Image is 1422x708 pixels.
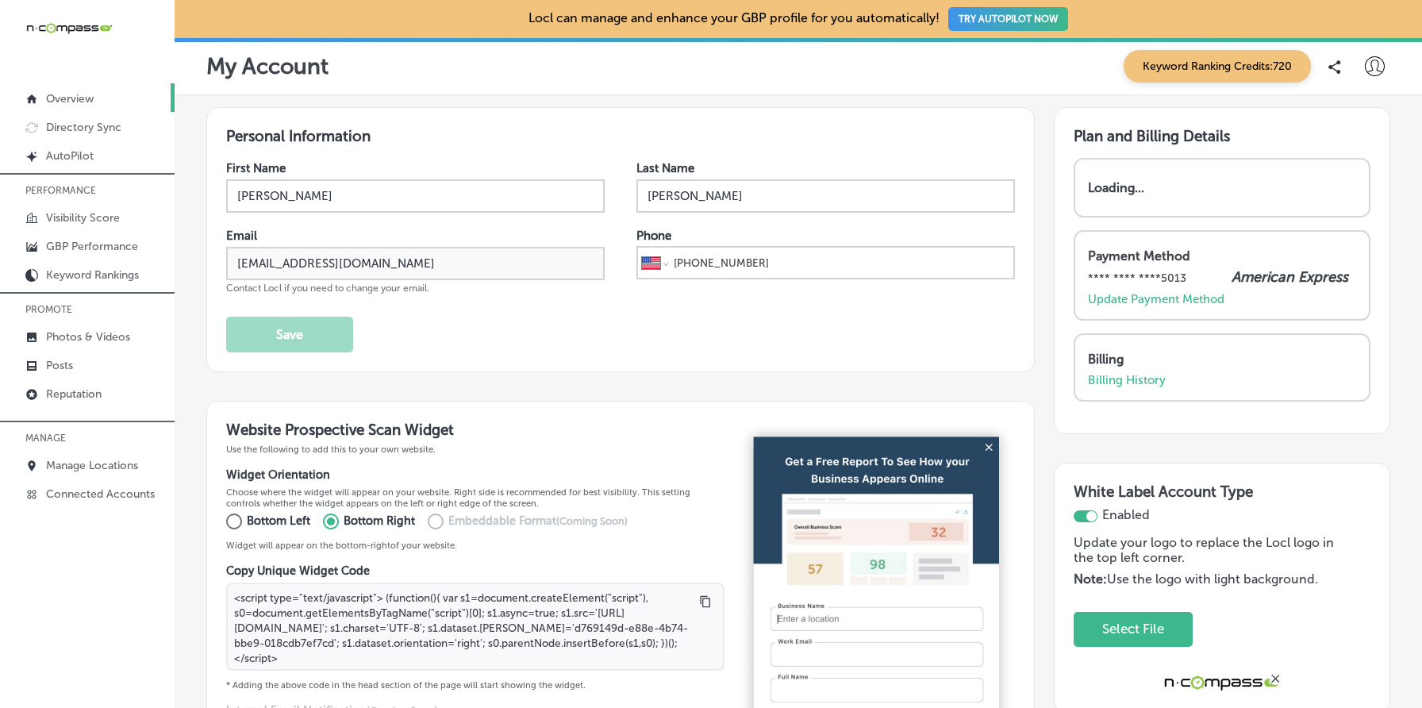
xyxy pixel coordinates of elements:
[1074,571,1107,587] strong: Note:
[226,540,724,551] p: Widget will appear on the bottom- right of your website.
[206,53,329,79] p: My Account
[226,444,724,455] p: Use the following to add this to your own website.
[1232,268,1348,286] p: American Express
[226,127,1015,145] h3: Personal Information
[636,179,1015,213] input: Enter Last Name
[696,592,715,611] button: Copy to clipboard
[1102,507,1150,522] span: Enabled
[46,211,120,225] p: Visibility Score
[46,487,155,501] p: Connected Accounts
[1088,180,1144,195] p: Loading...
[1074,483,1370,507] h3: White Label Account Type
[226,583,724,671] textarea: <script type="text/javascript"> (function(){ var s1=document.createElement("script"), s0=document...
[1088,248,1348,264] p: Payment Method
[344,513,415,530] p: Bottom Right
[46,330,130,344] p: Photos & Videos
[226,161,286,175] label: First Name
[1093,613,1174,645] button: Select File
[46,359,73,372] p: Posts
[1074,571,1351,587] p: Use the logo with light background.
[1088,292,1224,306] a: Update Payment Method
[226,229,257,243] label: Email
[636,161,694,175] label: Last Name
[226,179,605,213] input: Enter First Name
[1074,535,1351,571] p: Update your logo to replace the Locl logo in the top left corner.
[448,513,628,530] p: Embeddable Format
[1088,352,1348,367] p: Billing
[1088,373,1166,387] a: Billing History
[226,283,429,294] span: Contact Locl if you need to change your email.
[25,21,113,36] img: 660ab0bf-5cc7-4cb8-ba1c-48b5ae0f18e60NCTV_CLogo_TV_Black_-500x88.png
[46,121,121,134] p: Directory Sync
[46,240,138,253] p: GBP Performance
[226,247,605,280] input: Enter Email
[46,387,102,401] p: Reputation
[1074,127,1370,145] h3: Plan and Billing Details
[948,7,1068,31] button: TRY AUTOPILOT NOW
[226,421,724,439] h3: Website Prospective Scan Widget
[46,149,94,163] p: AutoPilot
[556,515,628,527] span: (Coming Soon)
[226,317,353,352] button: Save
[46,268,139,282] p: Keyword Rankings
[46,459,138,472] p: Manage Locations
[1124,50,1311,83] span: Keyword Ranking Credits: 720
[672,248,1010,278] input: Phone number
[247,513,310,530] p: Bottom Left
[226,564,724,578] h4: Copy Unique Widget Code
[636,229,671,243] label: Phone
[226,487,724,509] p: Choose where the widget will appear on your website. Right side is recommended for best visibilit...
[46,92,94,106] p: Overview
[226,679,724,691] p: * Adding the above code in the head section of the page will start showing the widget.
[226,468,724,482] h4: Widget Orientation
[1074,612,1351,648] div: Uppy Dashboard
